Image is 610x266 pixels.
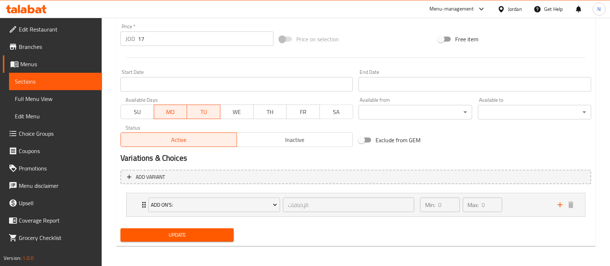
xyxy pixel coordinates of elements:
[597,5,601,13] span: N
[126,34,135,43] p: JOD
[19,42,96,51] span: Branches
[286,105,320,119] button: FR
[19,216,96,225] span: Coverage Report
[9,73,102,90] a: Sections
[19,233,96,242] span: Grocery Checklist
[120,170,591,185] button: Add variant
[565,199,576,210] button: delete
[429,5,474,13] div: Menu-management
[15,77,96,86] span: Sections
[359,105,472,119] div: ​
[9,107,102,125] a: Edit Menu
[376,136,420,144] span: Exclude from GEM
[22,253,34,263] span: 1.0.0
[3,229,102,246] a: Grocery Checklist
[223,107,251,117] span: WE
[425,200,435,209] p: Min:
[3,142,102,160] a: Coupons
[154,105,187,119] button: MO
[289,107,317,117] span: FR
[120,153,591,164] h2: Variations & Choices
[187,105,220,119] button: TU
[19,25,96,34] span: Edit Restaurant
[124,107,151,117] span: SU
[237,132,353,147] button: Inactive
[20,60,96,68] span: Menus
[478,105,591,119] div: ​
[3,125,102,142] a: Choice Groups
[468,200,479,209] p: Max:
[323,107,350,117] span: SA
[120,228,234,242] button: Update
[127,193,585,216] div: Expand
[19,199,96,207] span: Upsell
[120,105,154,119] button: SU
[257,107,284,117] span: TH
[253,105,287,119] button: TH
[15,112,96,121] span: Edit Menu
[136,173,165,182] span: Add variant
[455,35,478,43] span: Free item
[138,31,274,46] input: Please enter price
[220,105,254,119] button: WE
[148,198,280,212] button: Add On's:
[3,194,102,212] a: Upsell
[555,199,565,210] button: add
[151,200,277,210] span: Add On's:
[4,253,21,263] span: Version:
[120,132,237,147] button: Active
[3,160,102,177] a: Promotions
[19,129,96,138] span: Choice Groups
[3,177,102,194] a: Menu disclaimer
[240,135,350,145] span: Inactive
[126,231,228,240] span: Update
[157,107,185,117] span: MO
[19,147,96,155] span: Coupons
[15,94,96,103] span: Full Menu View
[9,90,102,107] a: Full Menu View
[319,105,353,119] button: SA
[19,164,96,173] span: Promotions
[508,5,522,13] div: Jordan
[120,190,591,220] li: Expand
[124,135,234,145] span: Active
[296,35,339,43] span: Price on selection
[3,212,102,229] a: Coverage Report
[3,55,102,73] a: Menus
[3,38,102,55] a: Branches
[3,21,102,38] a: Edit Restaurant
[19,181,96,190] span: Menu disclaimer
[190,107,217,117] span: TU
